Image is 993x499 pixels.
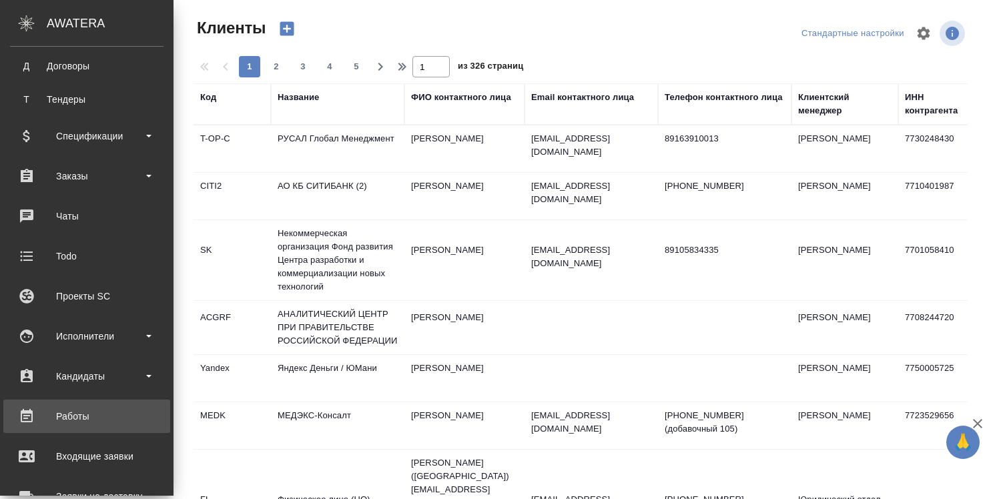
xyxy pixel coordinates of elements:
td: АНАЛИТИЧЕСКИЙ ЦЕНТР ПРИ ПРАВИТЕЛЬСТВЕ РОССИЙСКОЙ ФЕДЕРАЦИИ [271,301,404,354]
td: АО КБ СИТИБАНК (2) [271,173,404,219]
td: Некоммерческая организация Фонд развития Центра разработки и коммерциализации новых технологий [271,220,404,300]
td: [PERSON_NAME] [404,355,525,402]
span: Настроить таблицу [908,17,940,49]
p: [PHONE_NUMBER] (добавочный 105) [665,409,785,436]
div: Исполнители [10,326,163,346]
div: Договоры [17,59,157,73]
div: Заказы [10,166,163,186]
p: [EMAIL_ADDRESS][DOMAIN_NAME] [531,179,651,206]
td: 7708244720 [898,304,976,351]
p: [EMAIL_ADDRESS][DOMAIN_NAME] [531,243,651,270]
td: [PERSON_NAME] [404,304,525,351]
p: [EMAIL_ADDRESS][DOMAIN_NAME] [531,132,651,159]
button: Создать [271,17,303,40]
button: 2 [266,56,287,77]
span: 2 [266,60,287,73]
td: РУСАЛ Глобал Менеджмент [271,125,404,172]
td: 7730248430 [898,125,976,172]
div: Код [200,91,216,104]
div: Название [278,91,319,104]
button: 🙏 [946,426,980,459]
td: [PERSON_NAME] [791,125,898,172]
div: Работы [10,406,163,426]
td: [PERSON_NAME] [791,173,898,219]
td: [PERSON_NAME] [404,125,525,172]
td: Яндекс Деньги / ЮМани [271,355,404,402]
div: Телефон контактного лица [665,91,783,104]
td: МЕДЭКС-Консалт [271,402,404,449]
a: Работы [3,400,170,433]
td: SK [194,237,271,284]
a: Todo [3,239,170,273]
td: Yandex [194,355,271,402]
td: T-OP-C [194,125,271,172]
a: ДДоговоры [10,53,163,79]
td: [PERSON_NAME] [404,173,525,219]
td: [PERSON_NAME] [791,402,898,449]
div: Входящие заявки [10,446,163,466]
p: 89105834335 [665,243,785,257]
div: ФИО контактного лица [411,91,511,104]
span: Клиенты [194,17,266,39]
button: 3 [292,56,314,77]
a: Чаты [3,199,170,233]
div: split button [798,23,908,44]
td: [PERSON_NAME] [791,304,898,351]
td: [PERSON_NAME] [404,237,525,284]
td: CITI2 [194,173,271,219]
div: AWATERA [47,10,174,37]
td: 7723529656 [898,402,976,449]
div: ИНН контрагента [905,91,969,117]
span: 3 [292,60,314,73]
td: 7701058410 [898,237,976,284]
td: 7710401987 [898,173,976,219]
span: Посмотреть информацию [940,21,968,46]
button: 5 [346,56,367,77]
a: Проекты SC [3,280,170,313]
div: Кандидаты [10,366,163,386]
td: 7750005725 [898,355,976,402]
span: из 326 страниц [458,58,523,77]
td: MEDK [194,402,271,449]
td: [PERSON_NAME] [791,355,898,402]
span: 4 [319,60,340,73]
span: 5 [346,60,367,73]
a: Входящие заявки [3,440,170,473]
a: ТТендеры [10,86,163,113]
div: Тендеры [17,93,157,106]
p: 89163910013 [665,132,785,145]
div: Todo [10,246,163,266]
div: Спецификации [10,126,163,146]
div: Чаты [10,206,163,226]
p: [PHONE_NUMBER] [665,179,785,193]
div: Проекты SC [10,286,163,306]
div: Email контактного лица [531,91,634,104]
p: [EMAIL_ADDRESS][DOMAIN_NAME] [531,409,651,436]
td: [PERSON_NAME] [404,402,525,449]
div: Клиентский менеджер [798,91,892,117]
button: 4 [319,56,340,77]
span: 🙏 [952,428,974,456]
td: [PERSON_NAME] [791,237,898,284]
td: ACGRF [194,304,271,351]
